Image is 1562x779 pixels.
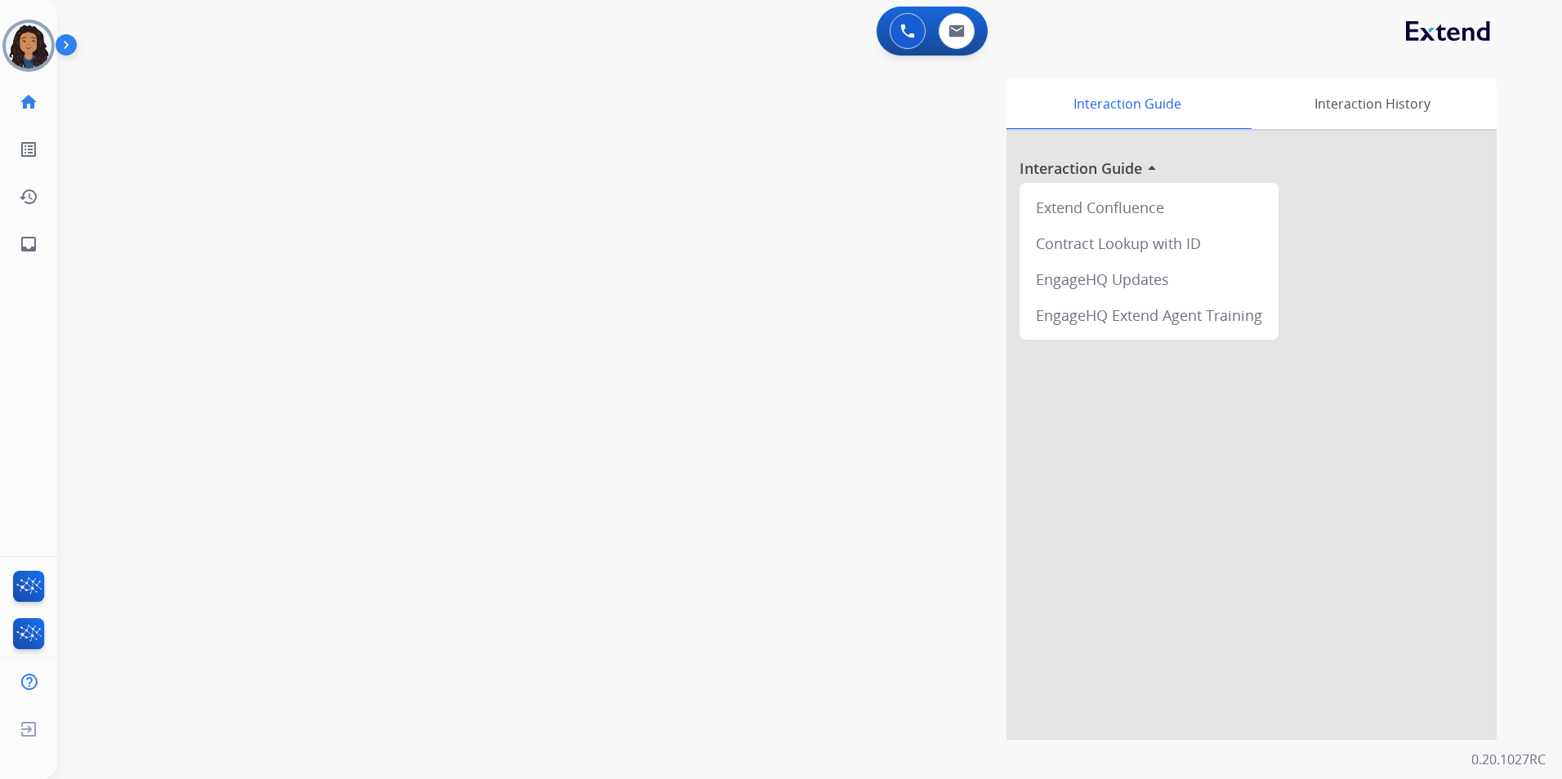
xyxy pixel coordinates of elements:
[1026,189,1272,225] div: Extend Confluence
[19,234,38,254] mat-icon: inbox
[19,140,38,159] mat-icon: list_alt
[19,92,38,112] mat-icon: home
[1026,261,1272,297] div: EngageHQ Updates
[19,187,38,207] mat-icon: history
[1006,78,1247,129] div: Interaction Guide
[6,23,51,69] img: avatar
[1247,78,1497,129] div: Interaction History
[1026,297,1272,333] div: EngageHQ Extend Agent Training
[1471,750,1546,769] p: 0.20.1027RC
[1026,225,1272,261] div: Contract Lookup with ID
